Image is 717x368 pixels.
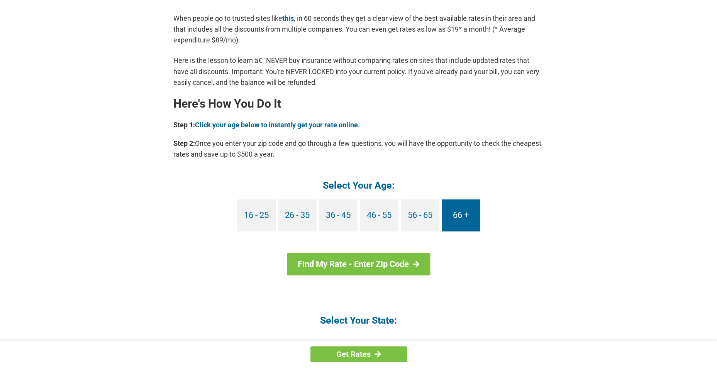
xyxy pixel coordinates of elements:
a: 26 - 35 [278,199,317,231]
a: Get Rates [310,346,407,362]
a: 56 - 65 [401,199,439,231]
h4: Select Your State: [173,314,544,327]
a: Find My Rate - Enter Zip Code [287,253,430,275]
h4: Select Your Age: [173,179,544,192]
a: 66 + [442,199,480,231]
p: When people go to trusted sites like , in 60 seconds they get a clear view of the best available ... [173,13,544,46]
a: this [282,14,294,22]
b: Step 2: [173,139,195,147]
a: 46 - 55 [360,199,398,231]
a: 36 - 45 [319,199,358,231]
p: Once you enter your zip code and go through a few questions, you will have the opportunity to che... [173,138,544,160]
p: Here is the lesson to learn â€“ NEVER buy insurance without comparing rates on sites that include... [173,55,544,88]
a: 16 - 25 [237,199,276,231]
b: Step 1: [173,121,195,129]
h2: Here's How You Do It [173,98,544,110]
a: Click your age below to instantly get your rate online. [195,121,360,129]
